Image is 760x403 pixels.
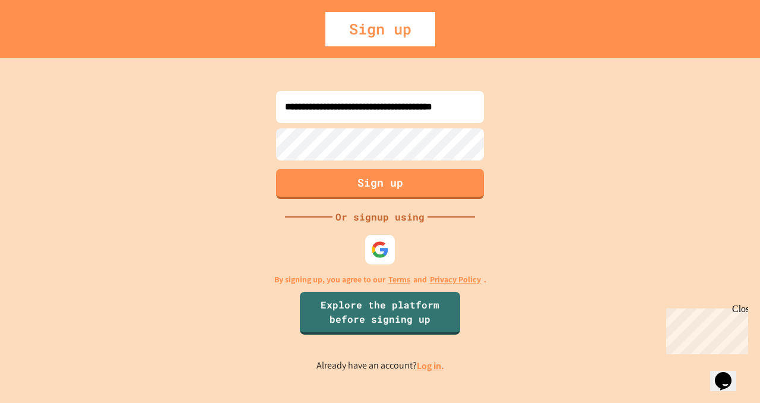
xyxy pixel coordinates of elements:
div: Or signup using [332,210,427,224]
p: By signing up, you agree to our and . [274,273,486,286]
div: Sign up [325,12,435,46]
p: Already have an account? [316,358,444,373]
iframe: chat widget [710,355,748,391]
a: Log in. [417,360,444,372]
a: Privacy Policy [430,273,481,286]
a: Terms [388,273,410,286]
div: Chat with us now!Close [5,5,82,75]
iframe: chat widget [661,304,748,354]
a: Explore the platform before signing up [300,292,460,335]
img: google-icon.svg [371,241,389,259]
button: Sign up [276,169,484,199]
